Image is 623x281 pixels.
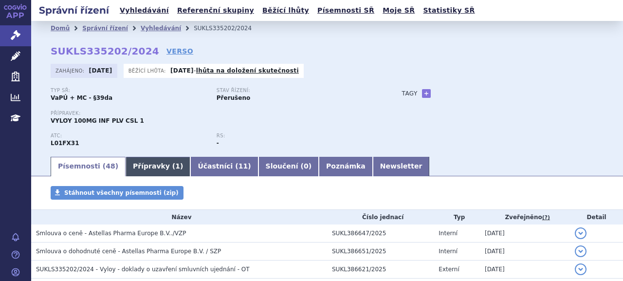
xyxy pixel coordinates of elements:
span: Zahájeno: [55,67,86,75]
p: Typ SŘ: [51,88,207,94]
span: Interní [439,248,458,255]
td: SUKL386647/2025 [327,225,434,243]
a: Písemnosti SŘ [314,4,377,17]
td: SUKL386651/2025 [327,243,434,261]
span: Běžící lhůta: [128,67,168,75]
td: [DATE] [480,261,570,279]
strong: ZOLBETUXIMAB [51,140,79,147]
span: 1 [175,162,180,170]
td: SUKL386621/2025 [327,261,434,279]
p: RS: [217,133,373,139]
button: detail [575,227,586,239]
strong: VaPÚ + MC - §39da [51,94,112,101]
span: SUKLS335202/2024 - Vyloy - doklady o uzavření smluvních ujednání - OT [36,266,250,273]
a: Statistiky SŘ [420,4,477,17]
p: - [170,67,299,75]
span: Smlouva o ceně - Astellas Pharma Europe B.V../VZP [36,230,186,237]
h2: Správní řízení [31,3,117,17]
a: Písemnosti (48) [51,157,126,176]
a: VERSO [166,46,193,56]
p: Stav řízení: [217,88,373,94]
a: Přípravky (1) [126,157,190,176]
span: Interní [439,230,458,237]
a: Referenční skupiny [174,4,257,17]
a: + [422,89,431,98]
span: Smlouva o dohodnuté ceně - Astellas Pharma Europe B.V. / SZP [36,248,221,255]
span: VYLOY 100MG INF PLV CSL 1 [51,117,144,124]
a: Správní řízení [82,25,128,32]
strong: [DATE] [170,67,194,74]
span: 0 [304,162,309,170]
th: Typ [434,210,480,225]
strong: Přerušeno [217,94,250,101]
th: Název [31,210,327,225]
strong: SUKLS335202/2024 [51,45,159,57]
td: [DATE] [480,243,570,261]
li: SUKLS335202/2024 [194,21,264,36]
th: Zveřejněno [480,210,570,225]
span: Stáhnout všechny písemnosti (zip) [64,189,179,196]
span: 48 [106,162,115,170]
span: Externí [439,266,459,273]
h3: Tagy [402,88,418,99]
th: Detail [570,210,623,225]
strong: [DATE] [89,67,112,74]
a: Běžící lhůty [259,4,312,17]
p: Přípravek: [51,111,383,116]
a: Vyhledávání [141,25,181,32]
button: detail [575,245,586,257]
button: detail [575,263,586,275]
a: Vyhledávání [117,4,172,17]
span: 11 [238,162,248,170]
abbr: (?) [542,214,550,221]
a: lhůta na doložení skutečnosti [196,67,299,74]
strong: - [217,140,219,147]
th: Číslo jednací [327,210,434,225]
p: ATC: [51,133,207,139]
a: Moje SŘ [380,4,418,17]
a: Newsletter [373,157,430,176]
a: Účastníci (11) [190,157,258,176]
a: Domů [51,25,70,32]
a: Poznámka [319,157,373,176]
a: Stáhnout všechny písemnosti (zip) [51,186,183,200]
a: Sloučení (0) [258,157,319,176]
td: [DATE] [480,225,570,243]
